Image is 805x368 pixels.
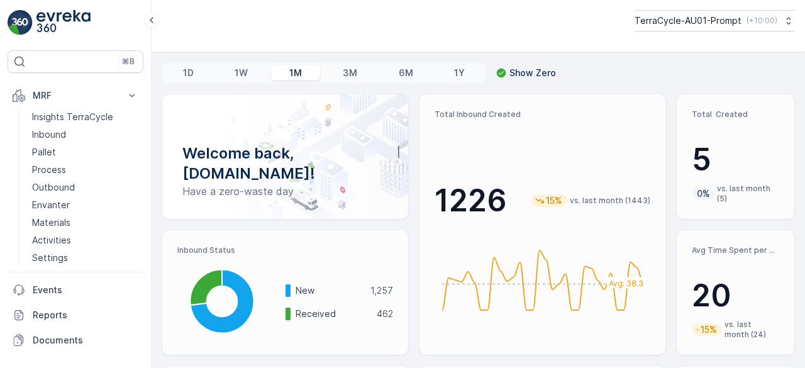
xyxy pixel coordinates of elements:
[33,284,138,296] p: Events
[32,128,66,141] p: Inbound
[32,181,75,194] p: Outbound
[33,334,138,347] p: Documents
[27,161,143,179] a: Process
[183,67,194,79] p: 1D
[33,309,138,321] p: Reports
[724,320,779,340] p: vs. last month (24)
[435,109,650,120] p: Total Inbound Created
[570,196,650,206] p: vs. last month (1443)
[122,57,135,67] p: ⌘B
[33,89,118,102] p: MRF
[692,141,779,179] p: 5
[696,187,711,200] p: 0%
[8,83,143,108] button: MRF
[343,67,357,79] p: 3M
[27,108,143,126] a: Insights TerraCycle
[692,109,779,120] p: Total Created
[454,67,465,79] p: 1Y
[8,10,33,35] img: logo
[692,245,779,255] p: Avg Time Spent per Process (hr)
[36,10,91,35] img: logo_light-DOdMpM7g.png
[289,67,302,79] p: 1M
[377,308,393,320] p: 462
[635,10,795,31] button: TerraCycle-AU01-Prompt(+10:00)
[32,111,113,123] p: Insights TerraCycle
[32,164,66,176] p: Process
[177,245,393,255] p: Inbound Status
[27,249,143,267] a: Settings
[296,308,369,320] p: Received
[699,323,718,336] p: 15%
[545,194,563,207] p: 15%
[27,196,143,214] a: Envanter
[435,182,507,220] p: 1226
[399,67,413,79] p: 6M
[27,231,143,249] a: Activities
[32,199,70,211] p: Envanter
[32,252,68,264] p: Settings
[27,143,143,161] a: Pallet
[8,277,143,303] a: Events
[27,214,143,231] a: Materials
[182,184,388,199] p: Have a zero-waste day
[32,216,70,229] p: Materials
[717,184,779,204] p: vs. last month (5)
[509,67,556,79] p: Show Zero
[635,14,741,27] p: TerraCycle-AU01-Prompt
[8,328,143,353] a: Documents
[27,179,143,196] a: Outbound
[235,67,248,79] p: 1W
[8,303,143,328] a: Reports
[27,126,143,143] a: Inbound
[747,16,777,26] p: ( +10:00 )
[370,284,393,297] p: 1,257
[296,284,362,297] p: New
[692,277,779,315] p: 20
[32,234,71,247] p: Activities
[182,143,388,184] p: Welcome back, [DOMAIN_NAME]!
[32,146,56,159] p: Pallet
